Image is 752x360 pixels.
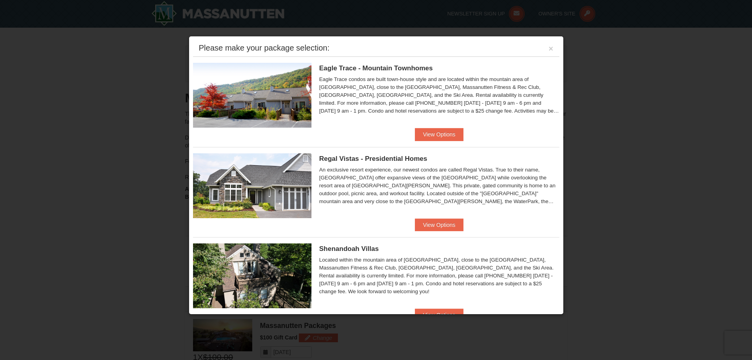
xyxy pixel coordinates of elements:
[549,45,553,53] button: ×
[199,44,330,52] div: Please make your package selection:
[415,309,463,321] button: View Options
[319,75,559,115] div: Eagle Trace condos are built town-house style and are located within the mountain area of [GEOGRA...
[319,256,559,296] div: Located within the mountain area of [GEOGRAPHIC_DATA], close to the [GEOGRAPHIC_DATA], Massanutte...
[319,245,379,253] span: Shenandoah Villas
[319,166,559,205] div: An exclusive resort experience, our newest condos are called Regal Vistas. True to their name, [G...
[415,128,463,141] button: View Options
[193,63,311,128] img: 19218983-1-9b289e55.jpg
[319,64,433,72] span: Eagle Trace - Mountain Townhomes
[319,155,428,162] span: Regal Vistas - Presidential Homes
[415,219,463,231] button: View Options
[193,243,311,308] img: 19219019-2-e70bf45f.jpg
[193,153,311,218] img: 19218991-1-902409a9.jpg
